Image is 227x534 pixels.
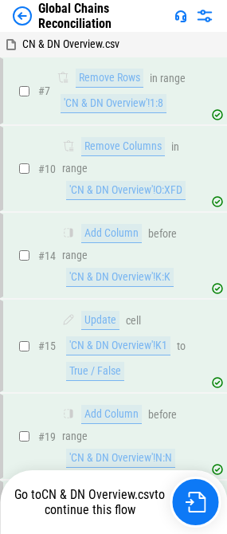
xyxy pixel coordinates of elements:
div: Global Chains Reconciliation [38,1,168,31]
span: # 14 [38,249,56,262]
img: Settings menu [195,6,214,26]
span: # 15 [38,340,56,352]
div: True / False [66,362,124,381]
div: 'CN & DN Overview'!K:K [66,268,174,287]
div: 'CN & DN Overview'!K1 [66,336,170,355]
div: 'CN & DN Overview'!N:N [66,449,175,468]
div: 'CN & DN Overview'!1:8 [61,94,166,113]
div: before [148,228,177,240]
span: CN & DN Overview.csv [22,37,119,50]
div: Remove Columns [81,137,165,156]
img: Support [174,10,187,22]
span: # 7 [38,84,50,97]
div: 'CN & DN Overview'!O:XFD [66,181,186,200]
div: Go to to continue this flow [10,487,170,517]
img: Back [13,6,32,26]
div: in [150,73,158,84]
img: Go to file [185,492,205,512]
div: in [171,141,179,153]
div: range [62,163,88,175]
div: range [160,73,186,84]
div: Add Column [81,405,142,424]
div: range [62,430,88,442]
div: Remove Rows [76,69,143,88]
div: before [148,409,177,421]
div: range [62,249,88,261]
span: # 10 [38,163,56,175]
span: # 19 [38,430,56,443]
div: to [177,340,186,352]
span: CN & DN Overview.csv [41,487,155,502]
div: cell [126,315,141,327]
div: Update [81,311,119,330]
div: Add Column [81,224,142,243]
